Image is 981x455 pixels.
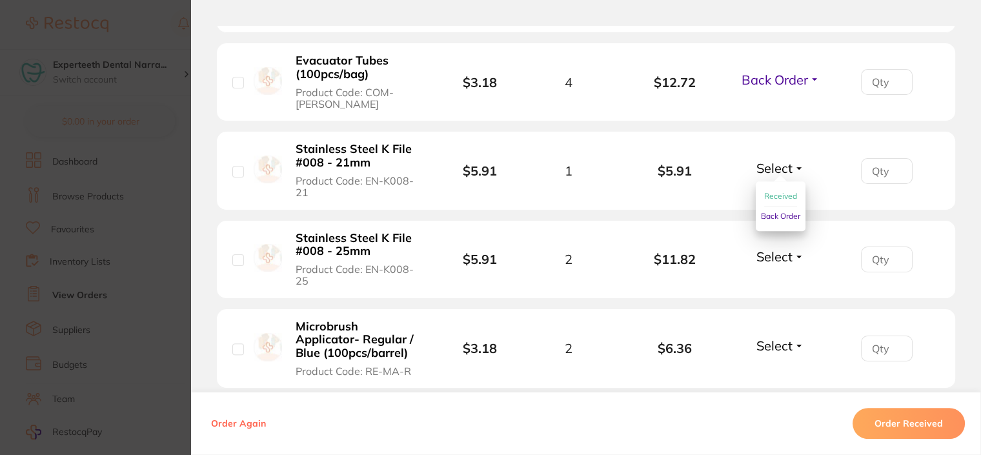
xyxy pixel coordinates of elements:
b: $3.18 [463,74,497,90]
b: $5.91 [622,163,727,178]
img: Evacuator Tubes (100pcs/bag) [254,67,282,96]
b: Microbrush Applicator- Regular / Blue (100pcs/barrel) [296,320,421,360]
button: Order Received [853,408,965,439]
input: Qty [861,69,913,95]
b: $11.82 [622,252,727,267]
button: Back Order [738,72,824,88]
span: Select [756,248,793,265]
button: Back Order [761,207,800,226]
b: Evacuator Tubes (100pcs/bag) [296,54,421,81]
button: Evacuator Tubes (100pcs/bag) Product Code: COM-[PERSON_NAME] [292,54,425,110]
span: Product Code: RE-MA-R [296,365,411,377]
span: Back Order [742,72,808,88]
img: Stainless Steel K File #008 - 21mm [254,156,282,184]
span: 1 [565,163,572,178]
input: Qty [861,247,913,272]
span: 4 [565,75,572,90]
b: Stainless Steel K File #008 - 21mm [296,143,421,169]
button: Select [753,160,808,176]
button: Received [764,187,797,207]
span: Back Order [761,211,800,221]
span: Product Code: COM-[PERSON_NAME] [296,86,421,110]
span: Select [756,160,793,176]
b: $5.91 [463,251,497,267]
img: Microbrush Applicator- Regular / Blue (100pcs/barrel) [254,333,282,361]
span: Received [764,191,797,201]
span: Select [756,338,793,354]
button: Microbrush Applicator- Regular / Blue (100pcs/barrel) Product Code: RE-MA-R [292,319,425,378]
span: Product Code: EN-K008-25 [296,263,421,287]
button: Order Again [207,418,270,429]
b: Stainless Steel K File #008 - 25mm [296,232,421,258]
span: Product Code: EN-K008-21 [296,175,421,199]
b: $3.18 [463,340,497,356]
button: Stainless Steel K File #008 - 25mm Product Code: EN-K008-25 [292,231,425,288]
button: Stainless Steel K File #008 - 21mm Product Code: EN-K008-21 [292,142,425,199]
b: $12.72 [622,75,727,90]
span: 2 [565,252,572,267]
input: Qty [861,336,913,361]
b: $6.36 [622,341,727,356]
img: Stainless Steel K File #008 - 25mm [254,244,282,272]
b: $5.91 [463,163,497,179]
button: Select [753,338,808,354]
button: Select [753,248,808,265]
input: Qty [861,158,913,184]
span: 2 [565,341,572,356]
